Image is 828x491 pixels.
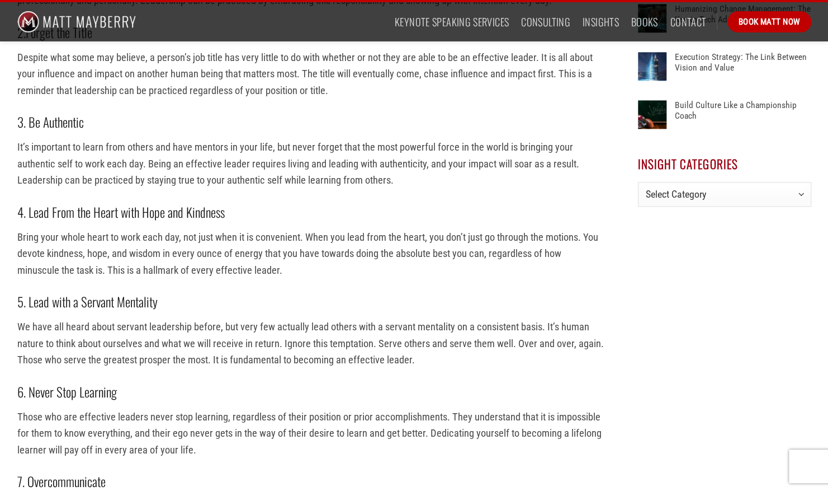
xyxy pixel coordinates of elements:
[17,23,23,42] strong: 2
[17,292,158,311] strong: 5. Lead with a Servant Mentality
[17,203,225,222] strong: 4. Lead From the Heart with Hope and Kindness
[17,229,604,278] p: Bring your whole heart to work each day, not just when it is convenient. When you lead from the h...
[17,319,604,368] p: We have all heard about servant leadership before, but very few actually lead others with a serva...
[395,12,509,32] a: Keynote Speaking Services
[17,113,84,132] strong: 3. Be Authentic
[638,155,738,172] span: Insight Categories
[670,12,707,32] a: Contact
[17,409,604,458] p: Those who are effective leaders never stop learning, regardless of their position or prior accomp...
[521,12,570,32] a: Consulting
[675,100,811,134] a: Build Culture Like a Championship Coach
[738,15,800,29] span: Book Matt Now
[17,2,136,41] img: Matt Mayberry
[727,11,811,32] a: Book Matt Now
[17,139,604,188] p: It’s important to learn from others and have mentors in your life, but never forget that the most...
[675,52,811,86] a: Execution Strategy: The Link Between Vision and Value
[631,12,658,32] a: Books
[17,472,106,491] strong: 7. Overcommunicate
[583,12,619,32] a: Insights
[17,49,604,99] p: Despite what some may believe, a person’s job title has very little to do with whether or not the...
[26,23,92,42] strong: Forget the Title
[17,382,117,401] strong: 6. Never Stop Learning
